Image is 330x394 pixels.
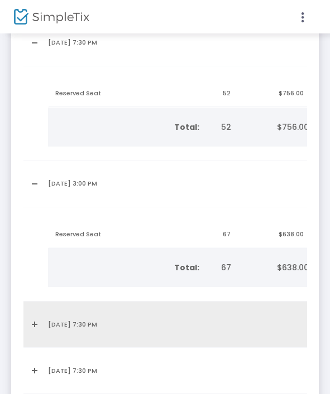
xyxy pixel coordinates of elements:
[30,362,35,380] a: Expand Details
[174,262,199,273] b: Total:
[55,89,101,98] span: Reserved Seat
[223,89,231,98] span: 52
[279,89,304,98] span: $756.00
[221,262,231,273] span: 67
[223,230,231,239] span: 67
[41,20,209,66] td: [DATE] 7:30 PM
[174,121,199,133] b: Total:
[277,121,309,133] span: $756.00
[41,301,209,348] td: [DATE] 7:30 PM
[30,315,35,333] a: Expand Details
[279,230,304,239] span: $638.00
[30,175,35,193] a: Collapse Details
[55,230,101,239] span: Reserved Seat
[277,262,309,273] span: $638.00
[41,348,209,394] td: [DATE] 7:30 PM
[41,161,209,207] td: [DATE] 3:00 PM
[30,34,35,52] a: Collapse Details
[221,121,231,133] span: 52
